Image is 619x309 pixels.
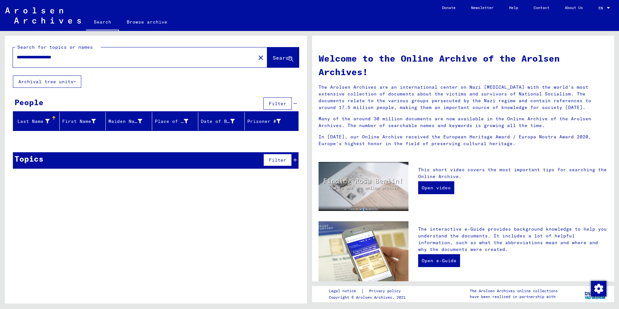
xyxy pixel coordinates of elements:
p: Copyright © Arolsen Archives, 2021 [329,294,408,300]
button: Search [267,47,299,67]
p: The interactive e-Guide provides background knowledge to help you understand the documents. It in... [418,226,608,253]
p: This short video covers the most important tips for searching the Online Archive. [418,166,608,180]
p: In [DATE], our Online Archive received the European Heritage Award / Europa Nostra Award 2020, Eu... [319,134,608,147]
mat-icon: close [257,54,265,62]
mat-label: Search for topics or names [17,44,93,50]
div: Last Name [16,116,59,126]
mat-header-cell: Prisoner # [245,112,299,130]
img: video.jpg [319,162,408,211]
span: Filter [269,157,286,163]
span: Search [273,55,292,61]
img: eguide.jpg [319,221,408,281]
button: Clear [254,51,267,64]
div: Prisoner # [247,116,291,126]
mat-header-cell: Last Name [13,112,60,130]
a: Browse archive [119,14,175,30]
a: Legal notice [329,288,361,294]
a: Privacy policy [364,288,408,294]
div: Last Name [16,118,50,125]
mat-header-cell: First Name [60,112,106,130]
div: Maiden Name [108,116,152,126]
a: Search [86,14,119,31]
div: | [329,288,408,294]
p: The Arolsen Archives online collections [470,288,558,294]
h1: Welcome to the Online Archive of the Arolsen Archives! [319,52,608,79]
p: The Arolsen Archives are an international center on Nazi [MEDICAL_DATA] with the world’s most ext... [319,84,608,111]
mat-header-cell: Place of Birth [152,112,199,130]
p: Many of the around 30 million documents are now available in the Online Archive of the Arolsen Ar... [319,115,608,129]
div: People [15,96,44,108]
a: Open video [418,181,454,194]
button: Filter [263,154,292,166]
span: EN [598,6,605,10]
div: Maiden Name [108,118,142,125]
div: Topics [15,153,44,164]
div: First Name [62,116,106,126]
div: Date of Birth [201,118,235,125]
mat-header-cell: Maiden Name [106,112,152,130]
button: Filter [263,97,292,110]
div: Prisoner # [247,118,281,125]
div: Date of Birth [201,116,244,126]
div: First Name [62,118,96,125]
div: Place of Birth [155,118,189,125]
img: Change consent [591,281,606,296]
div: Place of Birth [155,116,198,126]
img: Arolsen_neg.svg [5,7,81,24]
p: have been realized in partnership with [470,294,558,300]
mat-header-cell: Date of Birth [198,112,245,130]
span: Filter [269,101,286,106]
button: Archival tree units [13,75,81,88]
a: Open e-Guide [418,254,460,267]
img: yv_logo.png [583,286,607,302]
